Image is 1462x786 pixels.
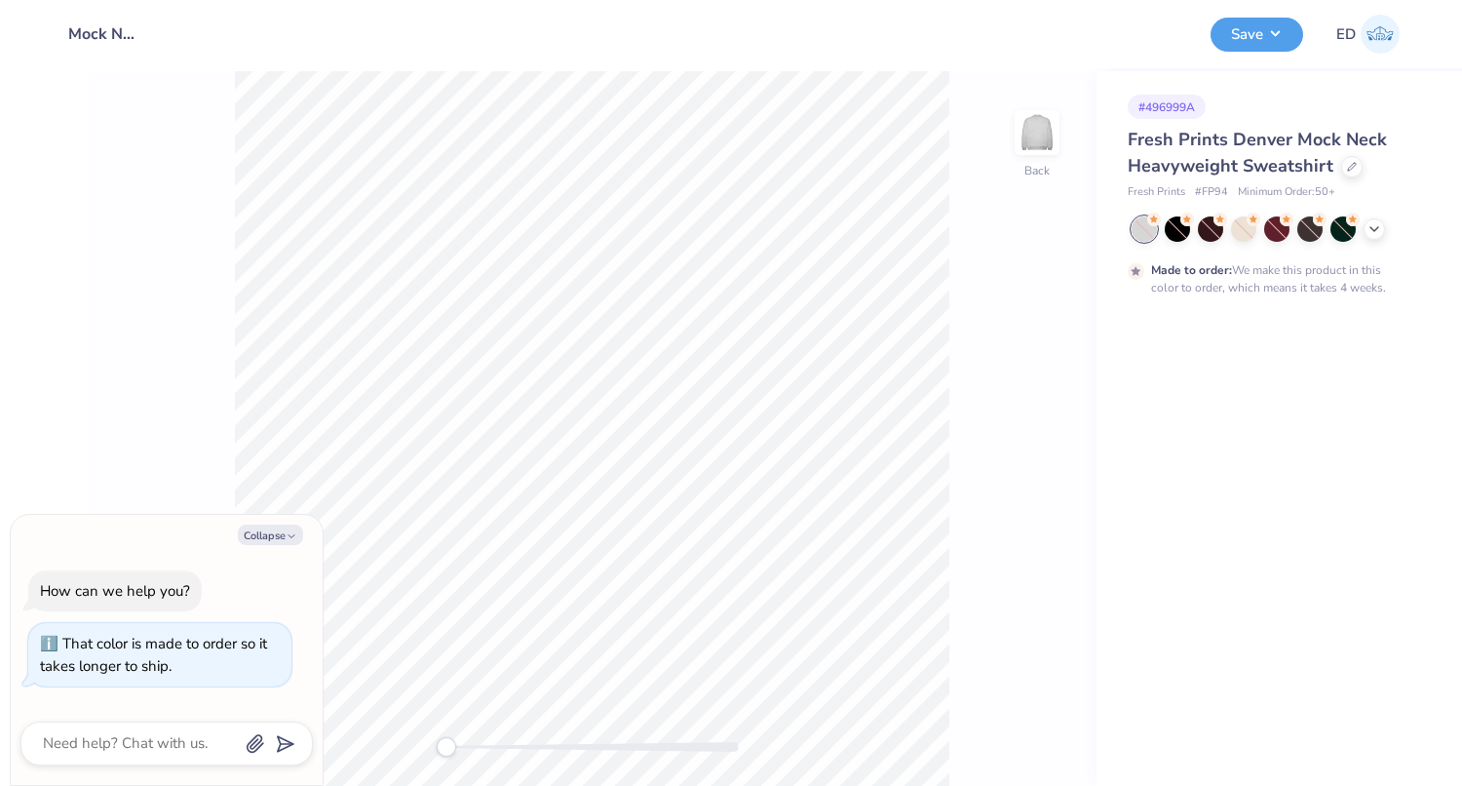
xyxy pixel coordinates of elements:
div: Accessibility label [437,737,456,757]
span: # FP94 [1195,184,1228,201]
button: Collapse [238,525,303,545]
button: Save [1211,18,1303,52]
span: Fresh Prints Denver Mock Neck Heavyweight Sweatshirt [1128,128,1387,177]
a: ED [1327,15,1408,54]
span: Fresh Prints [1128,184,1185,201]
div: Back [1024,162,1050,179]
span: ED [1336,23,1356,46]
div: That color is made to order so it takes longer to ship. [40,634,267,676]
input: Untitled Design [54,15,149,54]
strong: Made to order: [1151,262,1232,278]
div: # 496999A [1128,95,1206,119]
img: Back [1018,113,1057,152]
span: Minimum Order: 50 + [1238,184,1335,201]
img: Emily Depew [1361,15,1400,54]
div: How can we help you? [40,581,190,601]
div: We make this product in this color to order, which means it takes 4 weeks. [1151,261,1391,296]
